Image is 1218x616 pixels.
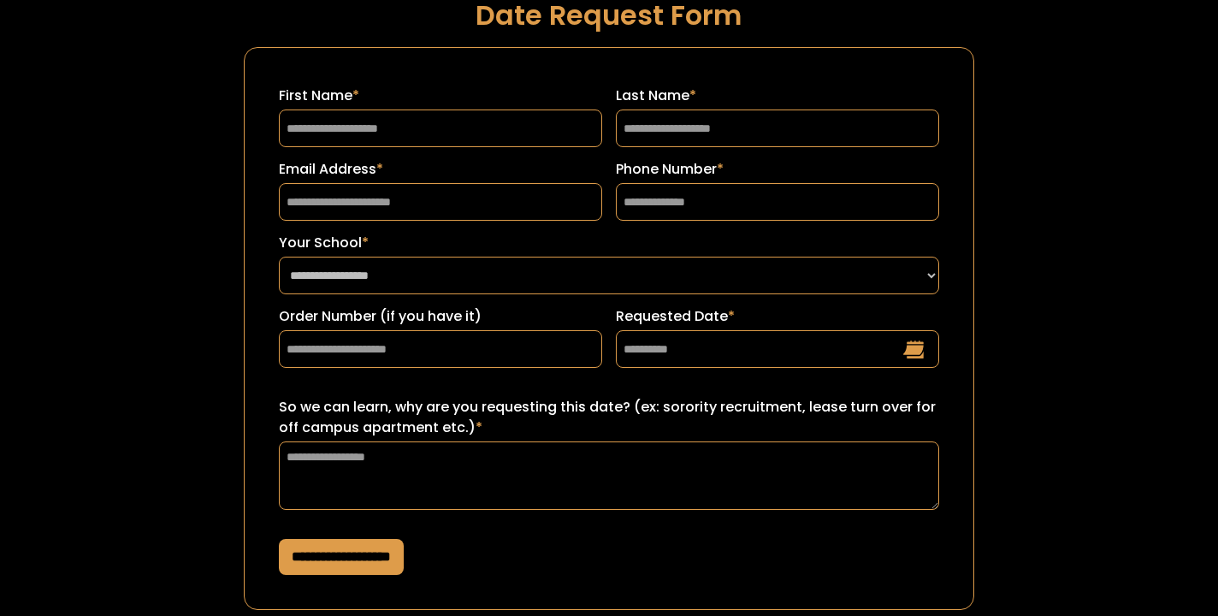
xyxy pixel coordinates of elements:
[616,86,939,106] label: Last Name
[279,233,939,253] label: Your School
[616,306,939,327] label: Requested Date
[279,306,602,327] label: Order Number (if you have it)
[244,47,974,610] form: Request a Date Form
[279,86,602,106] label: First Name
[279,159,602,180] label: Email Address
[279,397,939,438] label: So we can learn, why are you requesting this date? (ex: sorority recruitment, lease turn over for...
[616,159,939,180] label: Phone Number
